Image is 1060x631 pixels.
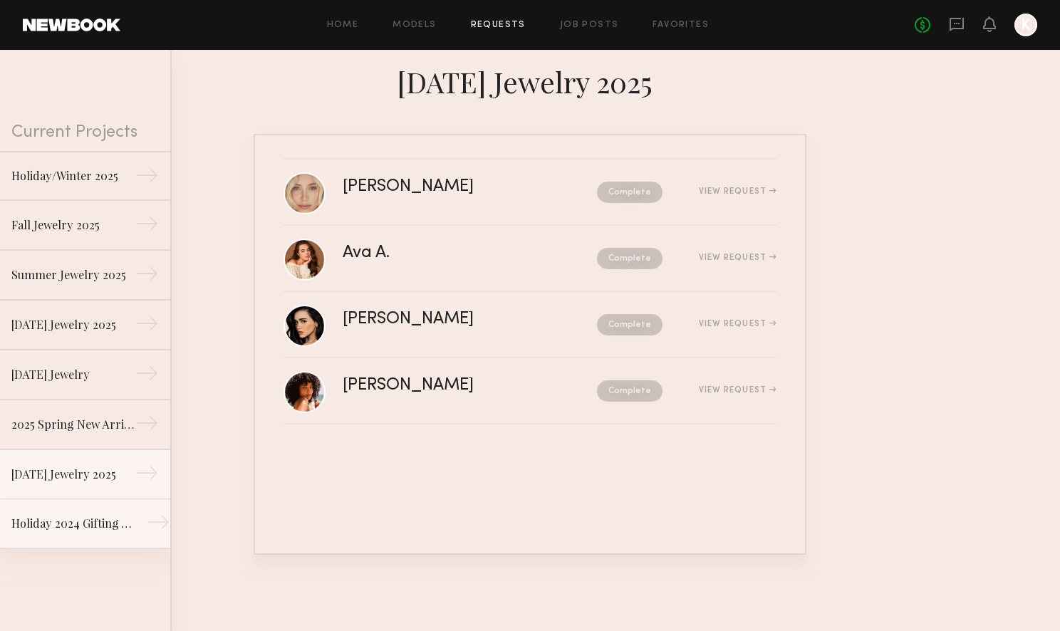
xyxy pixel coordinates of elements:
nb-request-status: Complete [597,248,662,269]
div: [DATE] Jewelry 2025 [11,316,135,333]
div: [DATE] Jewelry 2025 [254,61,806,100]
div: Holiday/Winter 2025 [11,167,135,184]
div: Fall Jewelry 2025 [11,217,135,234]
div: [DATE] Jewelry 2025 [11,466,135,483]
div: → [135,412,159,440]
div: → [147,511,170,539]
a: Favorites [653,21,709,30]
div: Summer Jewelry 2025 [11,266,135,283]
div: View Request [699,386,776,395]
a: Home [327,21,359,30]
div: → [135,212,159,241]
div: [DATE] Jewelry [11,366,135,383]
div: [PERSON_NAME] [343,311,536,328]
div: Ava A. [343,245,494,261]
nb-request-status: Complete [597,380,662,402]
div: → [135,262,159,291]
div: → [135,461,159,490]
a: Job Posts [560,21,619,30]
nb-request-status: Complete [597,314,662,335]
div: View Request [699,254,776,262]
div: [PERSON_NAME] [343,377,536,394]
div: [PERSON_NAME] [343,179,536,195]
a: [PERSON_NAME]CompleteView Request [284,160,776,226]
a: Ava A.CompleteView Request [284,226,776,292]
a: [PERSON_NAME]CompleteView Request [284,292,776,358]
div: View Request [699,187,776,196]
a: [PERSON_NAME]CompleteView Request [284,358,776,424]
div: 2025 Spring New Arrival Jewelry [11,416,135,433]
a: Requests [471,21,526,30]
a: K [1014,14,1037,36]
div: → [135,362,159,390]
div: → [135,164,159,192]
a: Models [393,21,436,30]
div: Holiday 2024 Gifting Videos [11,515,135,532]
div: → [135,312,159,340]
div: View Request [699,320,776,328]
nb-request-status: Complete [597,182,662,203]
